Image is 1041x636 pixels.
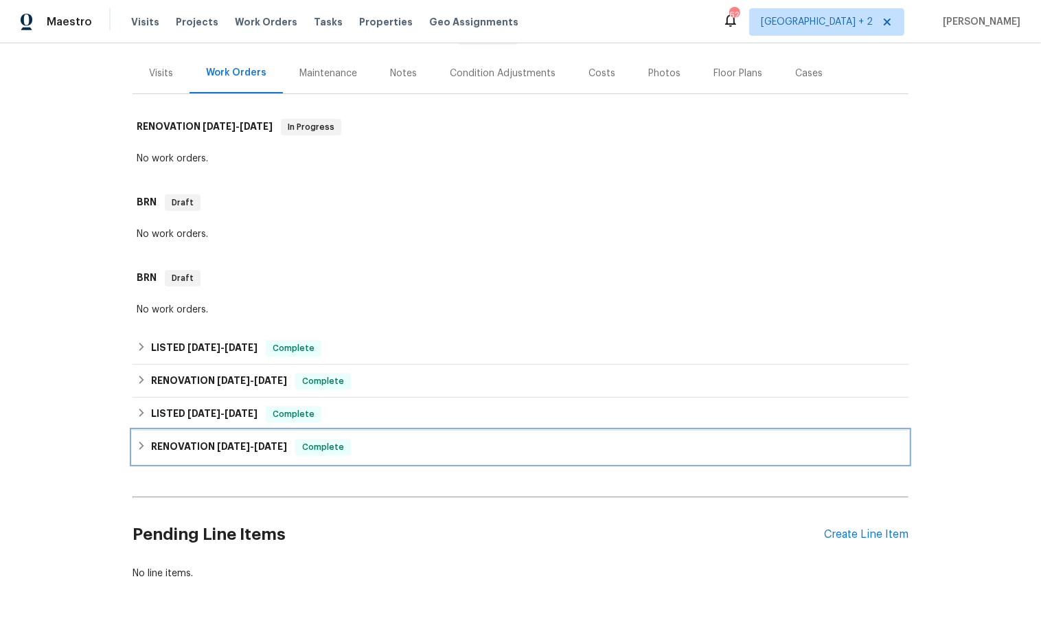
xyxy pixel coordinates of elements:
[254,376,287,385] span: [DATE]
[648,67,680,80] div: Photos
[187,409,258,418] span: -
[137,270,157,286] h6: BRN
[137,194,157,211] h6: BRN
[151,340,258,356] h6: LISTED
[588,67,615,80] div: Costs
[149,67,173,80] div: Visits
[450,67,556,80] div: Condition Adjustments
[240,122,273,131] span: [DATE]
[137,227,904,241] div: No work orders.
[314,17,343,27] span: Tasks
[151,406,258,422] h6: LISTED
[225,409,258,418] span: [DATE]
[133,431,908,464] div: RENOVATION [DATE]-[DATE]Complete
[137,152,904,166] div: No work orders.
[137,119,273,135] h6: RENOVATION
[359,15,413,29] span: Properties
[203,122,273,131] span: -
[151,373,287,389] h6: RENOVATION
[267,341,320,355] span: Complete
[282,120,340,134] span: In Progress
[133,105,908,149] div: RENOVATION [DATE]-[DATE]In Progress
[47,15,92,29] span: Maestro
[131,15,159,29] span: Visits
[297,374,350,388] span: Complete
[133,398,908,431] div: LISTED [DATE]-[DATE]Complete
[187,343,258,352] span: -
[206,66,266,80] div: Work Orders
[176,15,218,29] span: Projects
[761,15,873,29] span: [GEOGRAPHIC_DATA] + 2
[166,196,199,209] span: Draft
[235,15,297,29] span: Work Orders
[429,15,518,29] span: Geo Assignments
[166,271,199,285] span: Draft
[217,376,250,385] span: [DATE]
[133,503,824,567] h2: Pending Line Items
[795,67,823,80] div: Cases
[133,181,908,225] div: BRN Draft
[133,365,908,398] div: RENOVATION [DATE]-[DATE]Complete
[137,303,904,317] div: No work orders.
[713,67,762,80] div: Floor Plans
[254,442,287,451] span: [DATE]
[937,15,1020,29] span: [PERSON_NAME]
[217,442,287,451] span: -
[299,67,357,80] div: Maintenance
[390,67,417,80] div: Notes
[187,409,220,418] span: [DATE]
[729,8,739,22] div: 62
[133,256,908,300] div: BRN Draft
[297,440,350,454] span: Complete
[217,376,287,385] span: -
[133,332,908,365] div: LISTED [DATE]-[DATE]Complete
[267,407,320,421] span: Complete
[225,343,258,352] span: [DATE]
[203,122,236,131] span: [DATE]
[824,528,908,541] div: Create Line Item
[133,567,908,580] div: No line items.
[217,442,250,451] span: [DATE]
[187,343,220,352] span: [DATE]
[151,439,287,455] h6: RENOVATION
